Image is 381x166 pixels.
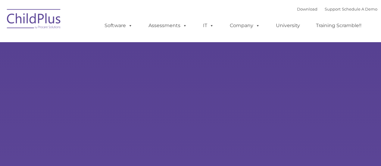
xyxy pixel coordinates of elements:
a: Download [297,7,317,11]
a: Company [224,20,266,32]
a: Training Scramble!! [310,20,367,32]
img: ChildPlus by Procare Solutions [4,5,64,35]
a: Schedule A Demo [342,7,377,11]
font: | [297,7,377,11]
a: University [270,20,306,32]
a: Assessments [142,20,193,32]
a: Support [325,7,341,11]
a: Software [98,20,139,32]
a: IT [197,20,220,32]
